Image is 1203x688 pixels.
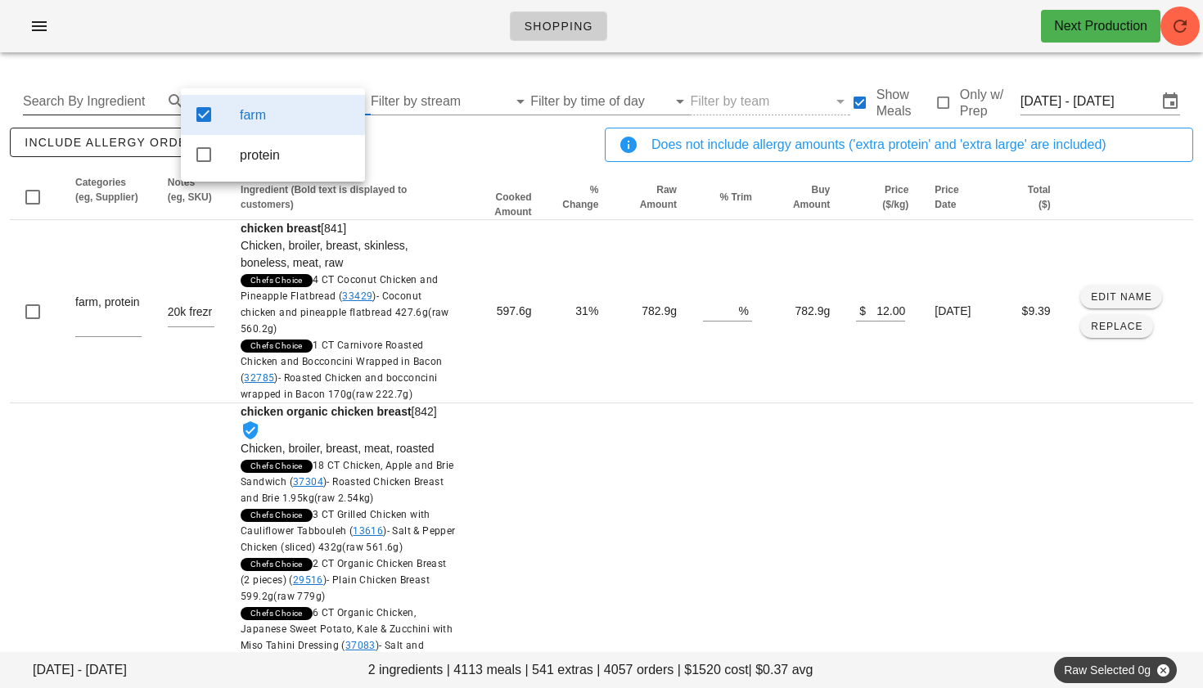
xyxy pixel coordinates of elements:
[75,177,138,203] span: Categories (eg, Supplier)
[241,460,453,504] span: 18 CT Chicken, Apple and Brie Sandwich ( )
[1064,657,1167,683] span: Raw Selected 0g
[640,184,677,210] span: Raw Amount
[250,509,303,522] span: Chefs Choice
[241,509,456,553] span: 3 CT Grilled Chicken with Cauliflower Tabbouleh ( )
[765,175,843,220] th: Buy Amount: Not sorted. Activate to sort ascending.
[749,660,813,680] span: | $0.37 avg
[530,88,690,115] div: Filter by time of day
[241,184,407,210] span: Ingredient (Bold text is displayed to customers)
[250,558,303,571] span: Chefs Choice
[611,175,690,220] th: Raw Amount: Not sorted. Activate to sort ascending.
[1080,315,1153,338] button: Replace
[273,591,325,602] span: (raw 779g)
[651,135,1179,155] div: Does not include allergy amounts ('extra protein' and 'extra large' are included)
[293,476,323,488] a: 37304
[342,542,403,553] span: (raw 561.6g)
[1156,663,1170,677] button: Close
[250,607,303,620] span: Chefs Choice
[793,184,830,210] span: Buy Amount
[168,177,212,203] span: Notes (eg, SKU)
[10,128,219,157] button: include allergy orders
[244,372,274,384] a: 32785
[510,11,607,41] a: Shopping
[545,175,612,220] th: % Change: Not sorted. Activate to sort ascending.
[989,175,1063,220] th: Total ($): Not sorted. Activate to sort ascending.
[960,87,1021,119] label: Only w/ Prep
[62,175,155,220] th: Categories (eg, Supplier): Not sorted. Activate to sort ascending.
[241,340,443,400] span: 1 CT Carnivore Roasted Chicken and Bocconcini Wrapped in Bacon ( )
[720,191,752,203] span: % Trim
[24,136,205,149] span: include allergy orders
[241,476,444,504] span: - Roasted Chicken Breast and Brie 1.95kg
[241,239,408,269] span: Chicken, broiler, breast, skinless, boneless, meat, raw
[1028,184,1051,210] span: Total ($)
[921,175,989,220] th: Price Date: Not sorted. Activate to sort ascending.
[345,640,376,651] a: 37083
[1022,304,1051,317] span: $9.39
[935,184,958,210] span: Price Date
[241,222,456,402] span: [841]
[241,372,438,400] span: - Roasted Chicken and bocconcini wrapped in Bacon 170g
[876,87,934,119] label: Show Meals
[921,220,989,403] td: [DATE]
[611,220,690,403] td: 782.9g
[1080,286,1163,308] button: Edit Name
[241,222,321,235] strong: chicken breast
[240,147,352,163] div: protein
[155,175,228,220] th: Notes (eg, SKU): Not sorted. Activate to sort ascending.
[241,274,449,335] span: 4 CT Coconut Chicken and Pineapple Flatbread ( )
[1090,321,1143,332] span: Replace
[856,299,866,321] div: $
[353,525,383,537] a: 13616
[882,184,908,210] span: Price ($/kg)
[241,558,447,602] span: 2 CT Organic Chicken Breast (2 pieces) ( )
[250,274,303,287] span: Chefs Choice
[494,191,531,218] span: Cooked Amount
[342,290,372,302] a: 33429
[228,175,469,220] th: Ingredient (Bold text is displayed to customers): Not sorted. Activate to sort ascending.
[843,175,921,220] th: Price ($/kg): Not sorted. Activate to sort ascending.
[314,492,374,504] span: (raw 2.54kg)
[352,389,412,400] span: (raw 222.7g)
[469,175,545,220] th: Cooked Amount: Not sorted. Activate to sort ascending.
[250,460,303,473] span: Chefs Choice
[371,88,530,115] div: Filter by stream
[250,340,303,353] span: Chefs Choice
[241,607,453,668] span: 6 CT Organic Chicken, Japanese Sweet Potato, Kale & Zucchini with Miso Tahini Dressing ( )
[690,175,765,220] th: % Trim: Not sorted. Activate to sort ascending.
[1054,16,1147,36] div: Next Production
[765,220,843,403] td: 782.9g
[524,20,593,33] span: Shopping
[241,442,435,455] span: Chicken, broiler, breast, meat, roasted
[575,304,598,317] span: 31%
[241,290,449,335] span: - Coconut chicken and pineapple flatbread 427.6g
[497,304,532,317] span: 597.6g
[241,405,412,418] strong: chicken organic chicken breast
[739,299,752,321] div: %
[1090,291,1152,303] span: Edit Name
[241,574,430,602] span: - Plain Chicken Breast 599.2g
[293,574,323,586] a: 29516
[240,107,352,123] div: farm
